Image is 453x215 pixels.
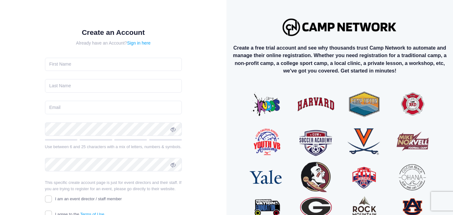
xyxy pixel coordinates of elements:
input: Email [45,101,182,114]
input: First Name [45,58,182,71]
p: Create a free trial account and see why thousands trust Camp Network to automate and manage their... [232,44,448,75]
div: Use between 6 and 25 characters with a mix of letters, numbers & symbols. [45,144,182,150]
h1: Create an Account [45,28,182,37]
a: Sign in here [127,40,151,46]
img: Logo [280,15,400,39]
p: This specific create account page is just for event directors and their staff. If you are trying ... [45,180,182,192]
div: Already have an Account? [45,40,182,46]
input: Last Name [45,79,182,93]
input: I am an event director / staff member [45,196,52,203]
span: I am an event director / staff member [55,196,122,201]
